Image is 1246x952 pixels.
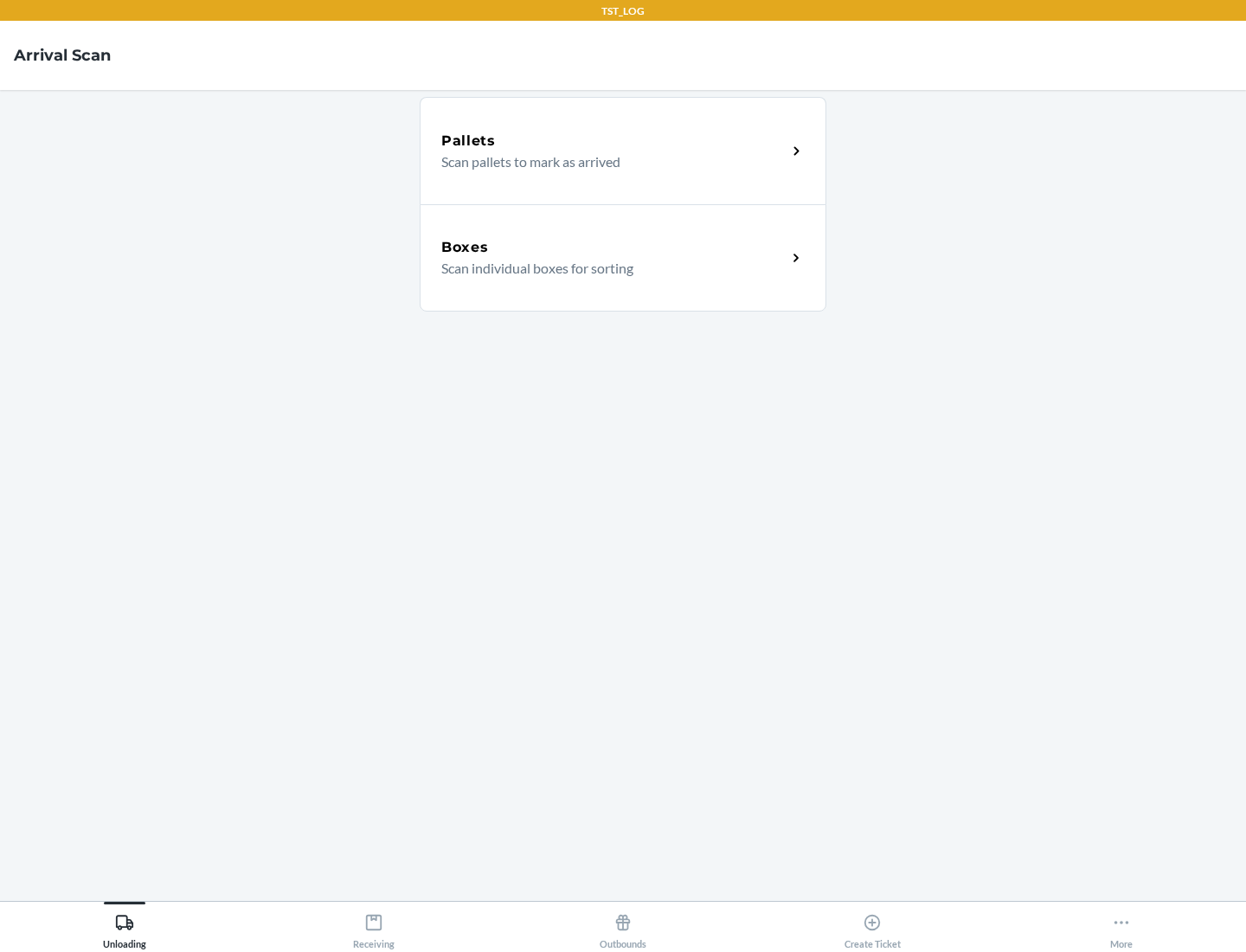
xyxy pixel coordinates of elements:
div: More [1110,906,1133,949]
a: BoxesScan individual boxes for sorting [420,204,826,312]
p: Scan individual boxes for sorting [441,258,773,279]
button: More [997,902,1246,949]
h4: Arrival Scan [14,44,111,67]
h5: Pallets [441,131,496,151]
div: Outbounds [600,906,646,949]
button: Receiving [249,902,498,949]
button: Outbounds [498,902,748,949]
h5: Boxes [441,237,489,258]
div: Create Ticket [845,906,901,949]
p: TST_LOG [601,3,645,19]
div: Unloading [103,906,146,949]
div: Receiving [353,906,395,949]
a: PalletsScan pallets to mark as arrived [420,97,826,204]
p: Scan pallets to mark as arrived [441,151,773,172]
button: Create Ticket [748,902,997,949]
